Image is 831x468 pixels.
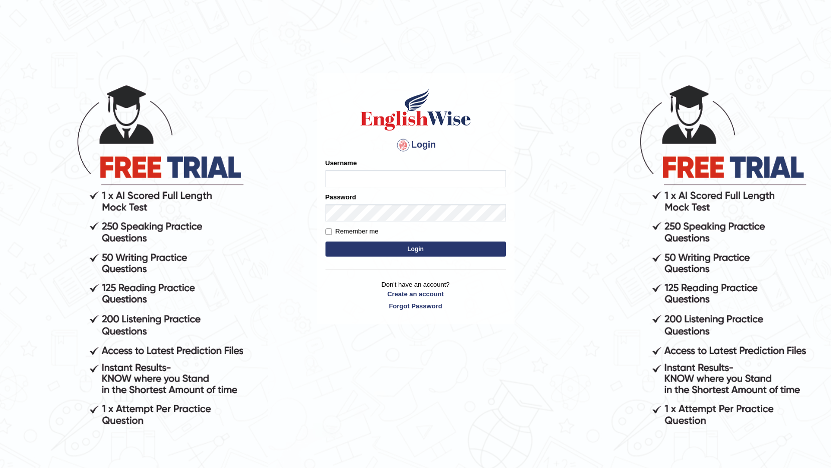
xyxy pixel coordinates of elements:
[325,280,506,311] p: Don't have an account?
[325,192,356,202] label: Password
[325,242,506,257] button: Login
[325,301,506,311] a: Forgot Password
[325,137,506,153] h4: Login
[325,289,506,299] a: Create an account
[325,158,357,168] label: Username
[359,87,473,132] img: Logo of English Wise sign in for intelligent practice with AI
[325,228,332,235] input: Remember me
[325,226,379,237] label: Remember me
